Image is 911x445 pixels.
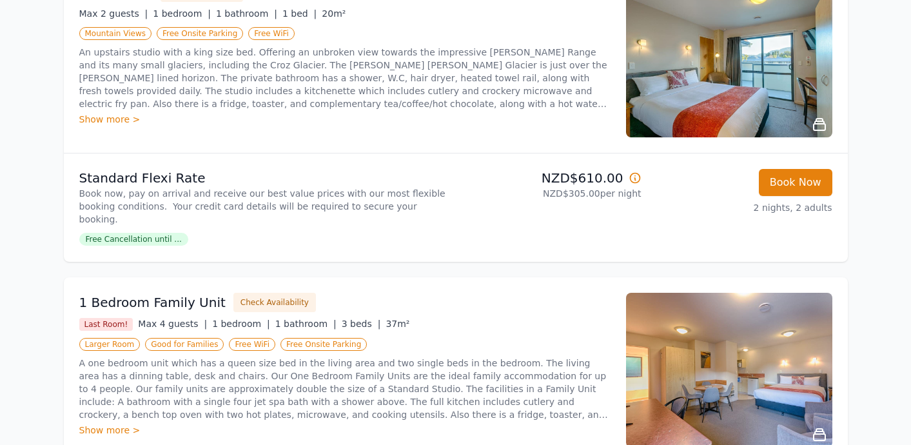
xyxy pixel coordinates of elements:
div: Show more > [79,424,611,437]
span: 1 bedroom | [153,8,211,19]
span: Good for Families [145,338,224,351]
button: Book Now [759,169,832,196]
span: Free WiFi [248,27,295,40]
p: NZD$610.00 [461,169,642,187]
span: 1 bathroom | [216,8,277,19]
span: 20m² [322,8,346,19]
span: 3 beds | [342,319,381,329]
span: Free Onsite Parking [157,27,243,40]
p: A one bedroom unit which has a queen size bed in the living area and two single beds in the bedro... [79,357,611,421]
span: Larger Room [79,338,141,351]
h3: 1 Bedroom Family Unit [79,293,226,311]
span: 37m² [386,319,409,329]
span: Max 4 guests | [138,319,207,329]
div: Show more > [79,113,611,126]
p: NZD$305.00 per night [461,187,642,200]
button: Check Availability [233,293,316,312]
span: 1 bathroom | [275,319,337,329]
p: Book now, pay on arrival and receive our best value prices with our most flexible booking conditi... [79,187,451,226]
span: Free Cancellation until ... [79,233,188,246]
span: Free Onsite Parking [280,338,367,351]
span: Free WiFi [229,338,275,351]
p: An upstairs studio with a king size bed. Offering an unbroken view towards the impressive [PERSON... [79,46,611,110]
p: Standard Flexi Rate [79,169,451,187]
span: Last Room! [79,318,133,331]
span: Max 2 guests | [79,8,148,19]
p: 2 nights, 2 adults [652,201,832,214]
span: Mountain Views [79,27,152,40]
span: 1 bed | [282,8,317,19]
span: 1 bedroom | [212,319,270,329]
